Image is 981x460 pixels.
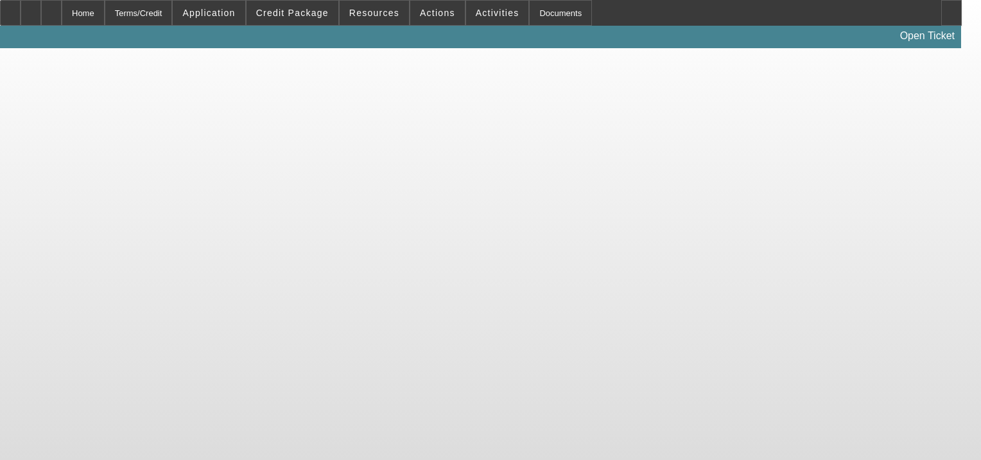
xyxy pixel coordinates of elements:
button: Credit Package [247,1,338,25]
button: Actions [410,1,465,25]
button: Application [173,1,245,25]
button: Activities [466,1,529,25]
a: Open Ticket [895,25,960,47]
span: Credit Package [256,8,329,18]
span: Activities [476,8,519,18]
span: Actions [420,8,455,18]
span: Application [182,8,235,18]
span: Resources [349,8,399,18]
button: Resources [340,1,409,25]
